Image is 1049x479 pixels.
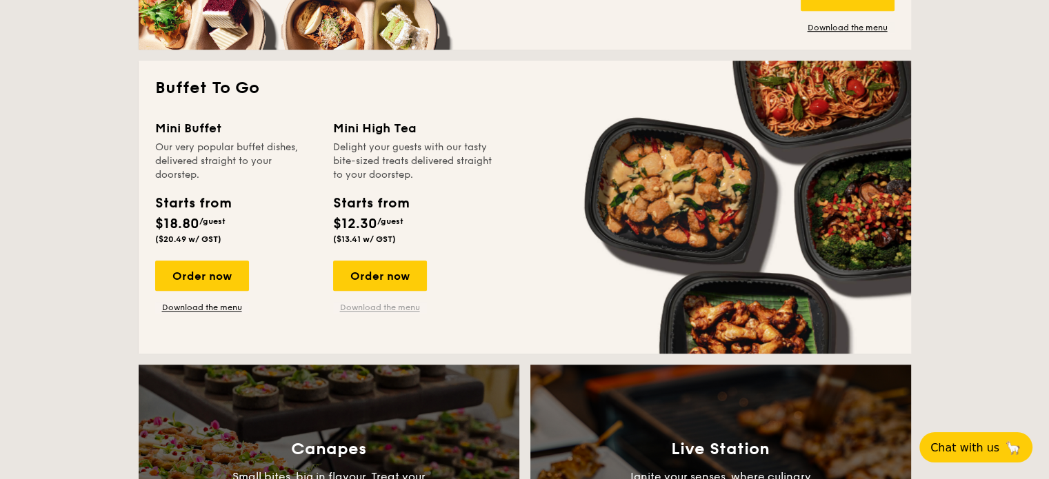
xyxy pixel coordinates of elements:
a: Download the menu [155,302,249,313]
div: Our very popular buffet dishes, delivered straight to your doorstep. [155,141,317,182]
span: /guest [377,216,403,226]
span: /guest [199,216,226,226]
div: Order now [155,261,249,291]
h2: Buffet To Go [155,77,895,99]
div: Delight your guests with our tasty bite-sized treats delivered straight to your doorstep. [333,141,494,182]
div: Mini High Tea [333,119,494,138]
h3: Live Station [671,440,770,459]
div: Mini Buffet [155,119,317,138]
span: ($13.41 w/ GST) [333,234,396,244]
h3: Canapes [291,440,366,459]
a: Download the menu [333,302,427,313]
span: $12.30 [333,216,377,232]
span: ($20.49 w/ GST) [155,234,221,244]
a: Download the menu [801,22,895,33]
span: Chat with us [930,441,999,454]
span: $18.80 [155,216,199,232]
button: Chat with us🦙 [919,432,1032,462]
span: 🦙 [1005,440,1021,456]
div: Starts from [333,193,408,214]
div: Starts from [155,193,230,214]
div: Order now [333,261,427,291]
